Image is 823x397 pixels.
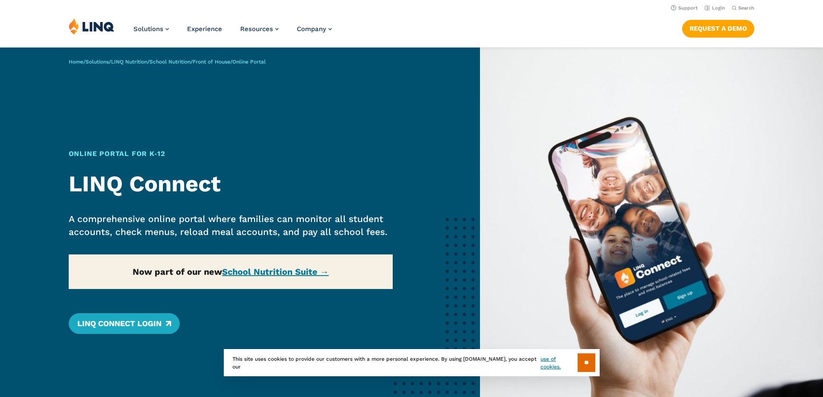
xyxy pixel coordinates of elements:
a: LINQ Nutrition [111,59,147,65]
a: Experience [187,25,222,33]
a: Resources [240,25,279,33]
span: Company [297,25,326,33]
a: School Nutrition [149,59,191,65]
a: use of cookies. [540,355,577,371]
p: A comprehensive online portal where families can monitor all student accounts, check menus, reloa... [69,213,393,238]
a: Login [705,5,725,11]
span: / / / / / [69,59,266,65]
strong: Now part of our new [133,267,329,277]
a: LINQ Connect Login [69,313,180,334]
span: Search [738,5,754,11]
a: Solutions [86,59,109,65]
div: This site uses cookies to provide our customers with a more personal experience. By using [DOMAIN... [224,349,600,376]
span: Resources [240,25,273,33]
strong: LINQ Connect [69,171,221,197]
a: School Nutrition Suite → [222,267,329,277]
a: Support [671,5,698,11]
a: Front of House [193,59,230,65]
span: Solutions [133,25,163,33]
nav: Primary Navigation [133,18,332,47]
h1: Online Portal for K‑12 [69,149,393,159]
a: Home [69,59,83,65]
img: LINQ | K‑12 Software [69,18,114,35]
nav: Button Navigation [682,18,754,37]
a: Company [297,25,332,33]
a: Solutions [133,25,169,33]
span: Online Portal [232,59,266,65]
a: Request a Demo [682,20,754,37]
button: Open Search Bar [732,5,754,11]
